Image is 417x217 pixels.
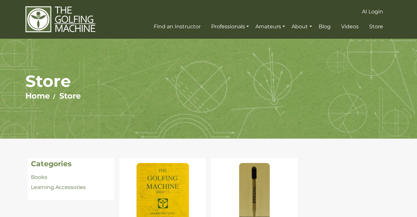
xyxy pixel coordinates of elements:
[25,71,392,91] h1: Store
[367,21,385,33] a: Store
[25,6,95,33] img: The Golfing Machine
[339,21,360,33] a: Videos
[31,174,47,180] a: Books
[152,21,202,33] a: Find an Instructor
[290,21,313,33] a: About
[369,23,383,30] span: Store
[154,23,201,30] span: Find an Instructor
[31,184,86,190] a: Learning Accessories
[59,91,81,101] a: Store
[209,21,251,33] a: Professionals
[341,23,359,30] span: Videos
[25,91,50,101] a: Home
[360,6,385,18] a: AI Login
[319,23,331,30] span: Blog
[254,21,287,33] a: Amateurs
[362,8,383,15] span: AI Login
[31,160,111,168] h4: Categories
[317,21,332,33] a: Blog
